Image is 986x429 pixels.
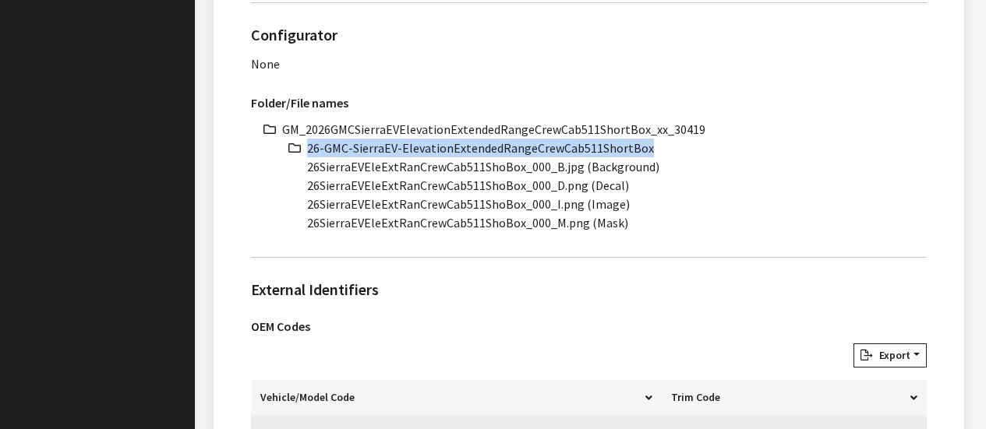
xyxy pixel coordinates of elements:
[251,93,927,112] h3: Folder/File names
[251,317,927,336] h3: OEM Codes
[251,55,927,73] div: None
[853,343,927,367] button: Export
[251,23,927,47] h2: Configurator
[873,348,910,362] span: Export
[307,213,927,232] li: 26SierraEVEleExtRanCrewCab511ShoBox_000_M.png (Mask)
[282,120,927,139] li: GM_2026GMCSierraEVElevationExtendedRangeCrewCab511ShortBox_xx_30419
[251,278,927,301] h2: External Identifiers
[307,139,927,157] li: 26-GMC-SierraEV-ElevationExtendedRangeCrewCab511ShortBox
[307,195,927,213] li: 26SierraEVEleExtRanCrewCab511ShoBox_000_I.png (Image)
[662,380,927,415] th: Trim Code: activate to sort column ascending
[251,380,662,415] th: Vehicle/Model Code: activate to sort column descending
[307,157,927,176] li: 26SierraEVEleExtRanCrewCab511ShoBox_000_B.jpg (Background)
[307,176,927,195] li: 26SierraEVEleExtRanCrewCab511ShoBox_000_D.png (Decal)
